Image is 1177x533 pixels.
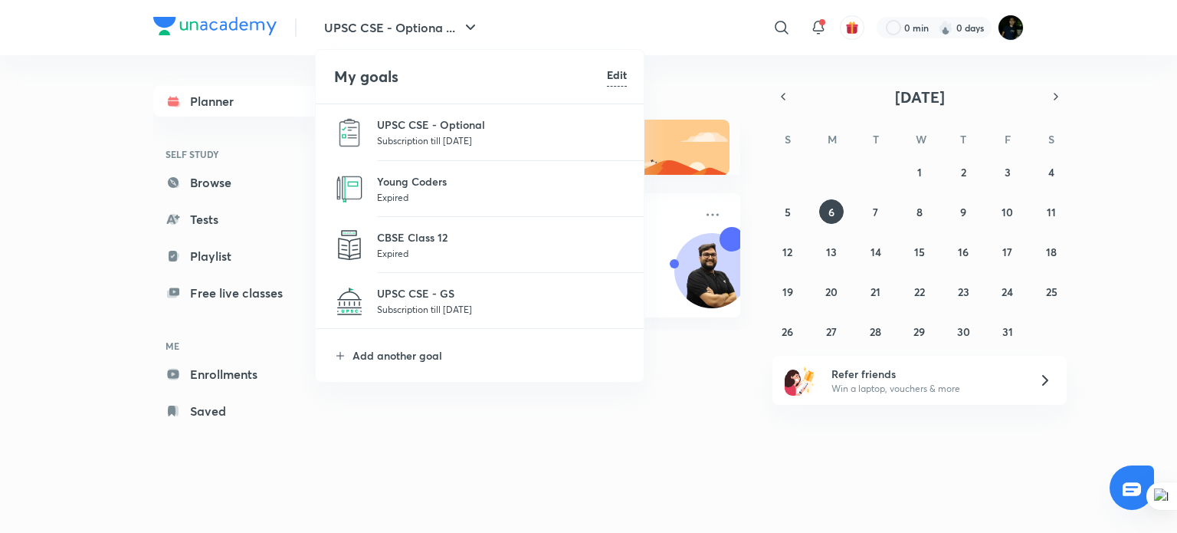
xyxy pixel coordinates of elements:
[377,229,627,245] p: CBSE Class 12
[607,67,627,83] h6: Edit
[377,301,627,317] p: Subscription till [DATE]
[377,189,627,205] p: Expired
[377,133,627,148] p: Subscription till [DATE]
[377,245,627,261] p: Expired
[352,347,627,364] p: Add another goal
[377,173,627,189] p: Young Coders
[377,117,627,133] p: UPSC CSE - Optional
[377,285,627,301] p: UPSC CSE - GS
[334,230,365,261] img: CBSE Class 12
[334,65,607,88] h4: My goals
[334,286,365,317] img: UPSC CSE - GS
[334,174,365,205] img: Young Coders
[334,117,365,148] img: UPSC CSE - Optional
